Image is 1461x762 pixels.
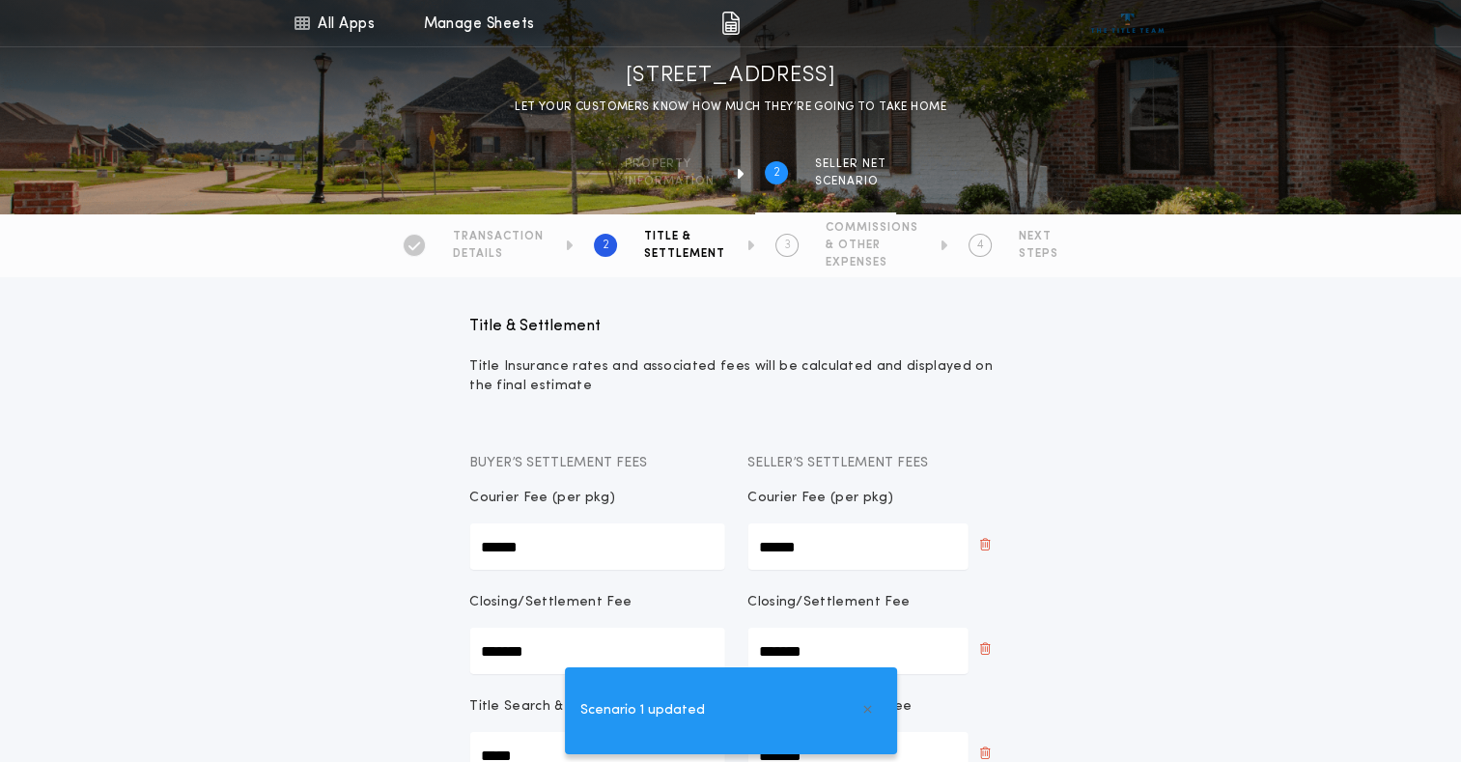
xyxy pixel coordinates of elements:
input: Closing/Settlement Fee [469,628,724,674]
span: Scenario 1 updated [580,700,705,721]
h1: Title Insurance rates and associated fees will be calculated and displayed on the final estimate [469,357,1002,396]
input: Courier Fee (per pkg) [469,523,724,570]
input: Courier Fee (per pkg) [747,523,968,570]
span: DETAILS [453,246,544,262]
span: SELLER NET [815,156,886,172]
input: Closing/Settlement Fee [747,628,968,674]
p: Courier Fee (per pkg) [747,489,893,508]
h2: 2 [603,238,609,253]
h2: 2 [773,165,780,181]
p: Closing/Settlement Fee [747,593,910,612]
span: NEXT [1019,229,1058,244]
span: COMMISSIONS [826,220,918,236]
p: Title & Settlement [469,315,1002,338]
span: TITLE & [644,229,725,244]
img: vs-icon [1091,14,1164,33]
h2: 4 [977,238,984,253]
span: EXPENSES [826,255,918,270]
span: TRANSACTION [453,229,544,244]
img: img [721,12,740,35]
p: Seller’s Settlement Fees [747,454,1002,473]
span: SCENARIO [815,174,886,189]
h1: [STREET_ADDRESS] [626,61,836,92]
p: Closing/Settlement Fee [469,593,632,612]
p: Courier Fee (per pkg) [469,489,615,508]
span: information [625,174,715,189]
span: STEPS [1019,246,1058,262]
p: LET YOUR CUSTOMERS KNOW HOW MUCH THEY’RE GOING TO TAKE HOME [515,98,946,117]
span: Property [625,156,715,172]
h2: 3 [784,238,791,253]
span: SETTLEMENT [644,246,725,262]
span: & OTHER [826,238,918,253]
p: Buyer’s Settlement Fees [469,454,724,473]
